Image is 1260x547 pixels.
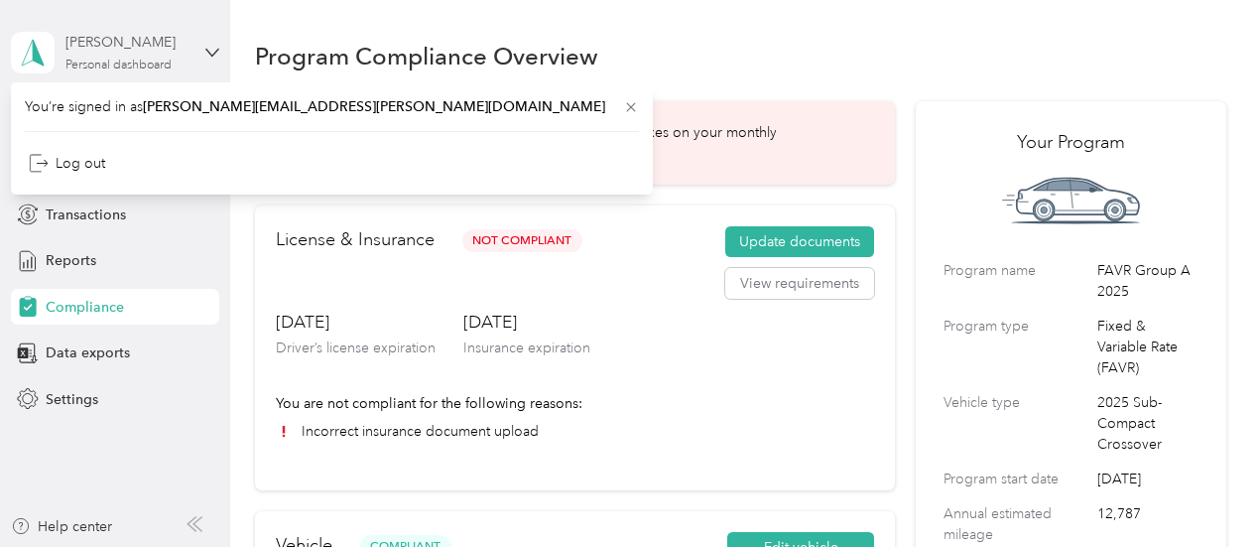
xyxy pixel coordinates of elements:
[1097,260,1197,302] span: FAVR Group A 2025
[1149,436,1260,547] iframe: Everlance-gr Chat Button Frame
[944,129,1197,156] h2: Your Program
[944,392,1090,455] label: Vehicle type
[29,153,105,174] div: Log out
[276,226,435,253] h2: License & Insurance
[46,205,126,225] span: Transactions
[25,96,639,117] span: You’re signed in as
[65,32,189,53] div: [PERSON_NAME]
[11,516,112,537] button: Help center
[944,260,1090,302] label: Program name
[1097,316,1197,378] span: Fixed & Variable Rate (FAVR)
[463,338,590,358] p: Insurance expiration
[725,268,874,300] button: View requirements
[46,250,96,271] span: Reports
[1097,503,1197,545] span: 12,787
[1097,392,1197,455] span: 2025 Sub-Compact Crossover
[65,60,172,71] div: Personal dashboard
[276,310,436,335] h3: [DATE]
[1097,469,1197,489] span: [DATE]
[944,503,1090,545] label: Annual estimated mileage
[944,316,1090,378] label: Program type
[463,310,590,335] h3: [DATE]
[725,226,874,258] button: Update documents
[143,98,605,115] span: [PERSON_NAME][EMAIL_ADDRESS][PERSON_NAME][DOMAIN_NAME]
[944,469,1090,489] label: Program start date
[46,342,130,363] span: Data exports
[255,46,598,67] h1: Program Compliance Overview
[276,393,874,414] p: You are not compliant for the following reasons:
[462,229,582,252] span: Not Compliant
[46,389,98,410] span: Settings
[276,338,436,358] p: Driver’s license expiration
[46,297,124,318] span: Compliance
[276,421,874,442] li: Incorrect insurance document upload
